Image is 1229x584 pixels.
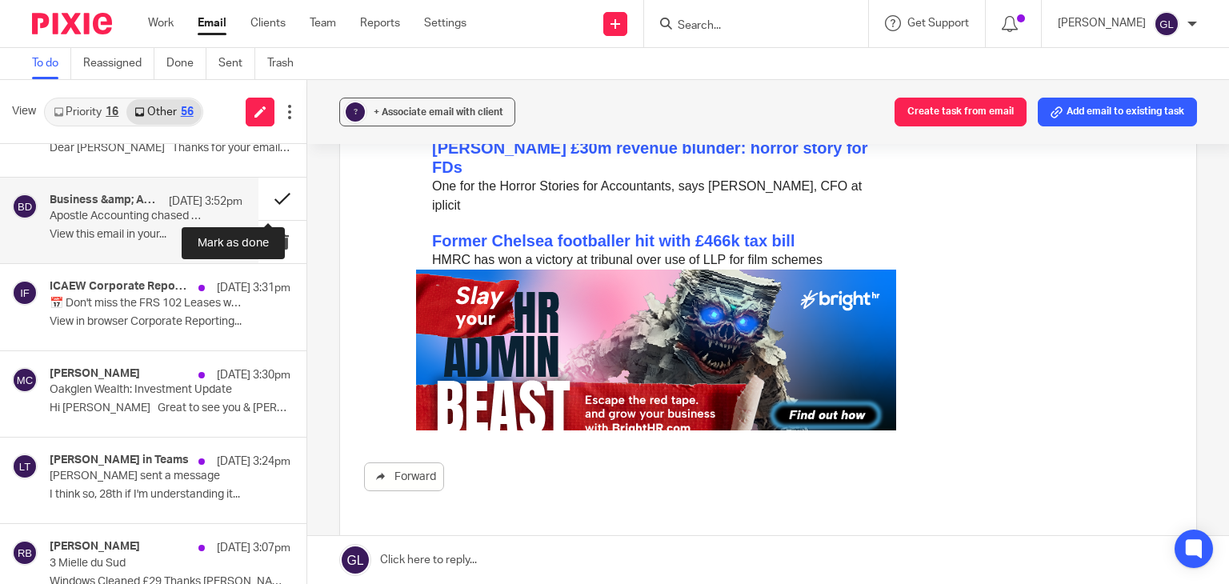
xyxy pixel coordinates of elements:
[22,171,87,186] td: Business
[12,540,38,566] img: svg%3E
[50,540,140,554] h4: [PERSON_NAME]
[83,48,154,79] a: Reassigned
[424,15,466,31] a: Settings
[267,48,306,79] a: Trash
[12,103,36,120] span: View
[339,98,515,126] button: ? + Associate email with client
[152,141,275,152] a: Navigate Tax & Accounting
[364,462,444,491] a: Forward
[16,474,110,502] img: 01642b19-f186-05bf-5456-2e5c0e1c84b7.png
[676,19,820,34] input: Search
[58,141,135,152] a: My VIP Tax Team
[1058,15,1146,31] p: [PERSON_NAME]
[360,15,400,31] a: Reports
[217,367,290,383] p: [DATE] 3:30pm
[16,156,58,171] td: [DATE]
[50,470,242,483] p: [PERSON_NAME] sent a message
[50,228,242,242] p: View this email in your...
[12,367,38,393] img: svg%3E
[181,106,194,118] div: 56
[16,206,426,225] td: Directors under investigation for misconduct by Insolvency Service
[50,280,190,294] h4: ICAEW Corporate Reporting Faculty
[250,15,286,31] a: Clients
[22,298,87,313] td: Business
[50,454,189,467] h4: [PERSON_NAME] in Teams
[310,15,336,31] a: Team
[907,18,969,29] span: Get Support
[106,106,118,118] div: 16
[16,314,364,332] a: Selling a business: how much tax is payable?
[148,15,174,31] a: Work
[224,367,464,502] img: Video
[346,102,365,122] div: ?
[16,518,408,536] a: Brighton heritage charity faces probe over finances
[50,557,242,570] p: 3 Mielle du Sud
[50,210,204,223] p: Apostle Accounting chased for £350k | HMRC cracks down on higher rate pension relief claims | Abe...
[217,454,290,470] p: [DATE] 3:24pm
[22,502,78,518] td: Finance
[1038,98,1197,126] button: Add email to existing task
[50,383,242,397] p: Oakglen Wealth: Investment Update
[16,333,364,352] td: Understanding tax implications of a business sale is vital
[16,368,194,424] a: Q&A: what are the non-business reliefs from CGT?
[50,315,290,329] p: View in browser Corporate Reporting...
[50,194,161,207] h4: Business &amp; Accountancy Daily
[218,48,255,79] a: Sent
[50,367,140,381] h4: [PERSON_NAME]
[16,259,464,298] td: [PERSON_NAME] checks on claims as HMRC discovers ‘many incorrect claims’
[50,142,290,155] p: Dear [PERSON_NAME] Thanks for your email. ...
[32,13,112,34] img: Pixie
[217,280,290,296] p: [DATE] 3:31pm
[12,454,38,479] img: svg%3E
[166,48,206,79] a: Done
[22,352,78,367] td: B&AD TV
[12,280,38,306] img: svg%3E
[392,141,406,152] a: HR
[198,15,226,31] a: Email
[895,98,1027,126] button: Create task from email
[46,99,126,125] a: Priority16
[217,540,290,556] p: [DATE] 3:07pm
[16,537,464,575] td: Trustee governance issues at [GEOGRAPHIC_DATA] and Hove Heritage Commission
[12,194,38,219] img: svg%3E
[50,297,242,310] p: 📅 Don't miss the FRS 102 Leases webinar, [PERSON_NAME]!
[16,187,426,205] a: [DEMOGRAPHIC_DATA] Accounting chased for £350k
[169,194,242,210] p: [DATE] 3:52pm
[292,141,375,152] a: Navigate Learning
[32,48,71,79] a: To do
[1154,11,1179,37] img: svg%3E
[16,241,439,258] a: HMRC cracks down on higher rate pension relief claims
[126,99,201,125] a: Other56
[50,488,290,502] p: I think so, 28th if I'm understanding it...
[50,402,290,415] p: Hi [PERSON_NAME] Great to see you & [PERSON_NAME]...
[22,225,46,240] td: Tax
[374,107,503,117] span: + Associate email with client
